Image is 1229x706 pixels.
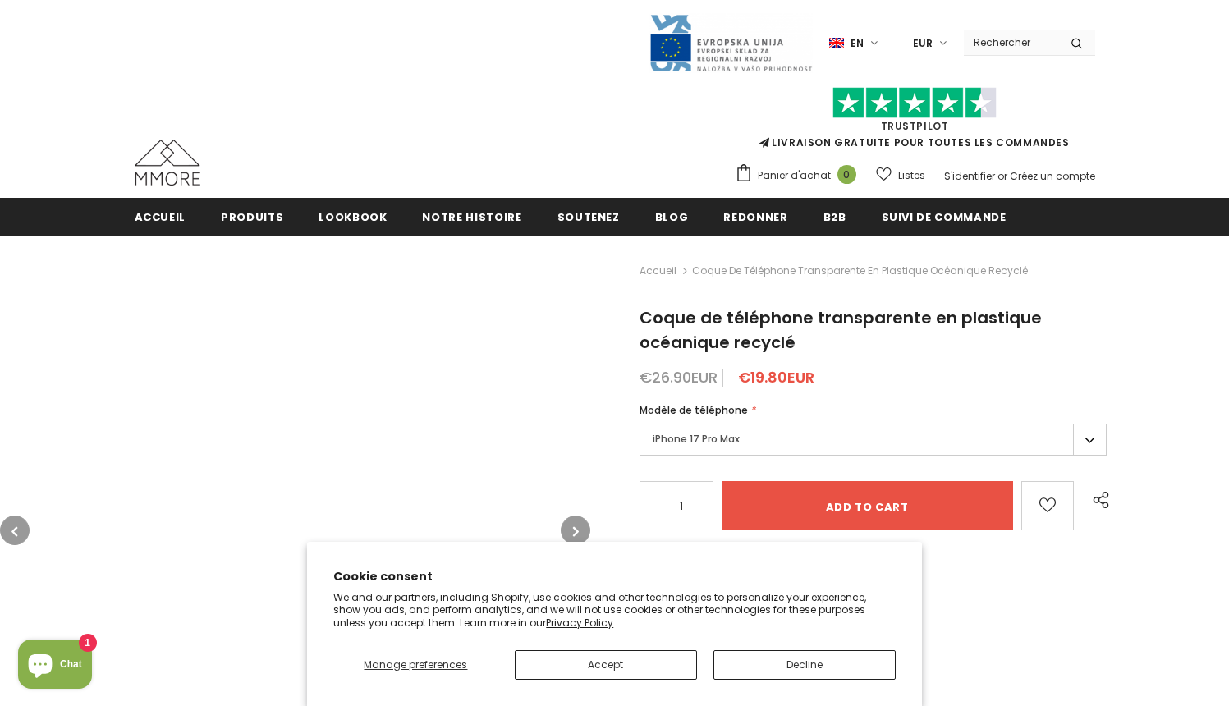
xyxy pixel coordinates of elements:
[135,198,186,235] a: Accueil
[319,198,387,235] a: Lookbook
[557,209,620,225] span: soutenez
[640,306,1042,354] span: Coque de téléphone transparente en plastique océanique recyclé
[713,650,896,680] button: Decline
[640,403,748,417] span: Modèle de téléphone
[738,367,814,387] span: €19.80EUR
[319,209,387,225] span: Lookbook
[692,261,1028,281] span: Coque de téléphone transparente en plastique océanique recyclé
[557,198,620,235] a: soutenez
[1010,169,1095,183] a: Créez un compte
[723,198,787,235] a: Redonner
[882,209,1007,225] span: Suivi de commande
[640,424,1107,456] label: iPhone 17 Pro Max
[851,35,864,52] span: en
[723,209,787,225] span: Redonner
[135,140,200,186] img: Cas MMORE
[649,35,813,49] a: Javni Razpis
[221,198,283,235] a: Produits
[823,209,846,225] span: B2B
[515,650,697,680] button: Accept
[735,163,864,188] a: Panier d'achat 0
[997,169,1007,183] span: or
[546,616,613,630] a: Privacy Policy
[832,87,997,119] img: Faites confiance aux étoiles pilotes
[13,640,97,693] inbox-online-store-chat: Shopify online store chat
[964,30,1058,54] input: Search Site
[649,13,813,73] img: Javni Razpis
[135,209,186,225] span: Accueil
[876,161,925,190] a: Listes
[823,198,846,235] a: B2B
[364,658,467,672] span: Manage preferences
[735,94,1095,149] span: LIVRAISON GRATUITE POUR TOUTES LES COMMANDES
[722,481,1013,530] input: Add to cart
[655,209,689,225] span: Blog
[422,209,521,225] span: Notre histoire
[898,167,925,184] span: Listes
[221,209,283,225] span: Produits
[913,35,933,52] span: EUR
[758,167,831,184] span: Panier d'achat
[333,568,896,585] h2: Cookie consent
[944,169,995,183] a: S'identifier
[640,367,718,387] span: €26.90EUR
[655,198,689,235] a: Blog
[333,650,498,680] button: Manage preferences
[640,261,676,281] a: Accueil
[882,198,1007,235] a: Suivi de commande
[422,198,521,235] a: Notre histoire
[881,119,949,133] a: TrustPilot
[837,165,856,184] span: 0
[829,36,844,50] img: i-lang-1.png
[333,591,896,630] p: We and our partners, including Shopify, use cookies and other technologies to personalize your ex...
